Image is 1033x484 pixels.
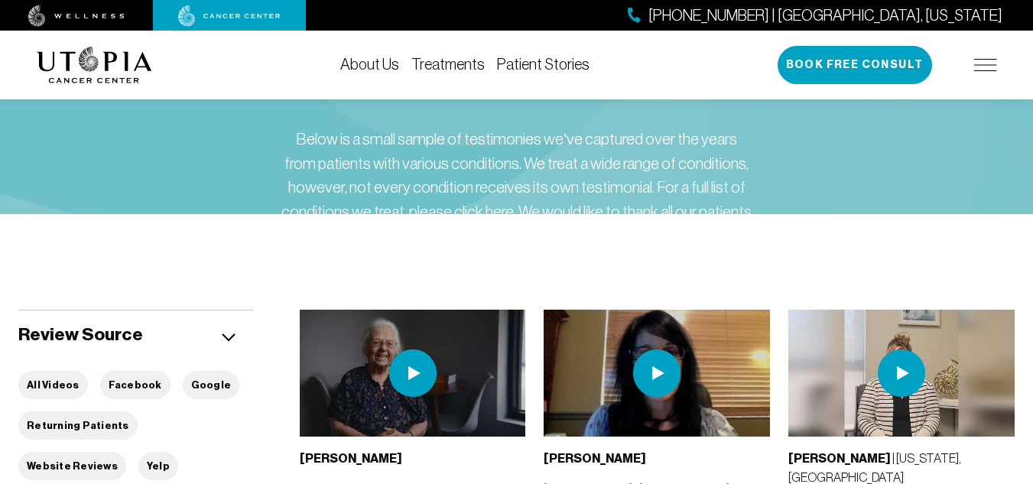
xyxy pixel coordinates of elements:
[138,452,178,480] button: Yelp
[544,310,770,437] img: thumbnail
[778,46,932,84] button: Book Free Consult
[648,5,1002,27] span: [PHONE_NUMBER] | [GEOGRAPHIC_DATA], [US_STATE]
[100,371,171,399] button: Facebook
[497,56,590,73] a: Patient Stories
[544,451,646,466] b: [PERSON_NAME]
[389,349,437,397] img: play icon
[340,56,399,73] a: About Us
[18,452,126,480] button: Website Reviews
[411,56,485,73] a: Treatments
[628,5,1002,27] a: [PHONE_NUMBER] | [GEOGRAPHIC_DATA], [US_STATE]
[28,5,125,27] img: wellness
[974,59,997,71] img: icon-hamburger
[300,451,402,466] b: [PERSON_NAME]
[18,323,143,346] h5: Review Source
[183,371,240,399] button: Google
[18,371,88,399] button: All Videos
[37,47,152,83] img: logo
[178,5,281,27] img: cancer center
[300,310,526,437] img: thumbnail
[633,349,681,397] img: play icon
[18,411,138,440] button: Returning Patients
[280,127,754,271] div: Below is a small sample of testimonies we’ve captured over the years from patients with various c...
